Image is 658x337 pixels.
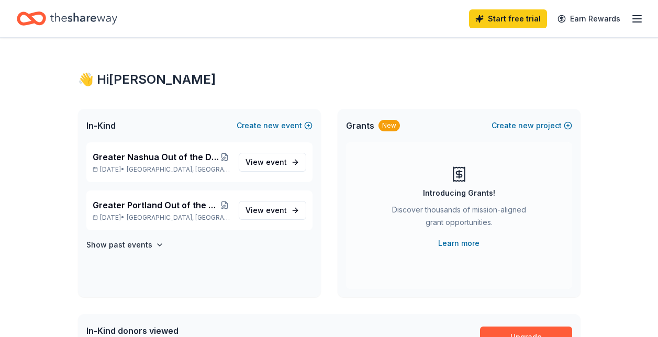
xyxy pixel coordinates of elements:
[239,201,306,220] a: View event
[266,158,287,166] span: event
[93,165,230,174] p: [DATE] •
[423,187,495,199] div: Introducing Grants!
[378,120,400,131] div: New
[246,204,287,217] span: View
[86,239,164,251] button: Show past events
[127,214,230,222] span: [GEOGRAPHIC_DATA], [GEOGRAPHIC_DATA]
[246,156,287,168] span: View
[93,214,230,222] p: [DATE] •
[78,71,581,88] div: 👋 Hi [PERSON_NAME]
[492,119,572,132] button: Createnewproject
[127,165,230,174] span: [GEOGRAPHIC_DATA], [GEOGRAPHIC_DATA]
[388,204,530,233] div: Discover thousands of mission-aligned grant opportunities.
[86,324,300,337] div: In-Kind donors viewed
[263,119,279,132] span: new
[266,206,287,215] span: event
[86,119,116,132] span: In-Kind
[237,119,313,132] button: Createnewevent
[469,9,547,28] a: Start free trial
[93,151,219,163] span: Greater Nashua Out of the Darkness Walk to Fight Suicide
[239,153,306,172] a: View event
[346,119,374,132] span: Grants
[86,239,152,251] h4: Show past events
[518,119,534,132] span: new
[17,6,117,31] a: Home
[551,9,627,28] a: Earn Rewards
[93,199,219,211] span: Greater Portland Out of the Darkness Walk to Fight Suicide
[438,237,479,250] a: Learn more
